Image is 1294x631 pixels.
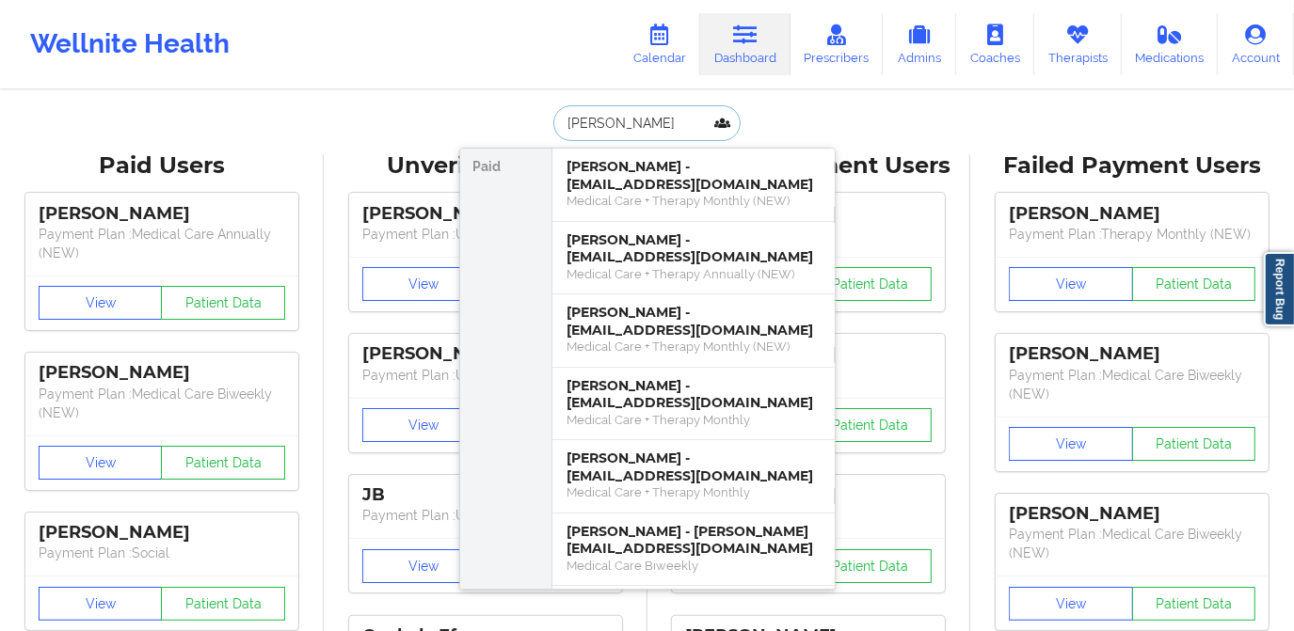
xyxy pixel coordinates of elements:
[39,286,163,320] button: View
[808,549,933,583] button: Patient Data
[1009,343,1255,365] div: [PERSON_NAME]
[39,522,285,544] div: [PERSON_NAME]
[1009,225,1255,244] p: Payment Plan : Therapy Monthly (NEW)
[567,523,820,558] div: [PERSON_NAME] - [PERSON_NAME][EMAIL_ADDRESS][DOMAIN_NAME]
[13,151,311,181] div: Paid Users
[362,506,609,525] p: Payment Plan : Unmatched Plan
[362,549,487,583] button: View
[39,362,285,384] div: [PERSON_NAME]
[39,587,163,621] button: View
[791,13,884,75] a: Prescribers
[1009,587,1133,621] button: View
[39,385,285,422] p: Payment Plan : Medical Care Biweekly (NEW)
[362,225,609,244] p: Payment Plan : Unmatched Plan
[956,13,1034,75] a: Coaches
[567,339,820,355] div: Medical Care + Therapy Monthly (NEW)
[567,450,820,484] div: [PERSON_NAME] - [EMAIL_ADDRESS][DOMAIN_NAME]
[39,544,285,562] p: Payment Plan : Social
[1009,503,1255,525] div: [PERSON_NAME]
[808,267,933,301] button: Patient Data
[567,377,820,412] div: [PERSON_NAME] - [EMAIL_ADDRESS][DOMAIN_NAME]
[619,13,700,75] a: Calendar
[808,408,933,442] button: Patient Data
[39,446,163,480] button: View
[567,158,820,193] div: [PERSON_NAME] - [EMAIL_ADDRESS][DOMAIN_NAME]
[161,587,285,621] button: Patient Data
[567,558,820,574] div: Medical Care Biweekly
[1034,13,1122,75] a: Therapists
[567,484,820,500] div: Medical Care + Therapy Monthly
[1218,13,1294,75] a: Account
[567,231,820,266] div: [PERSON_NAME] - [EMAIL_ADDRESS][DOMAIN_NAME]
[1122,13,1219,75] a: Medications
[1009,525,1255,562] p: Payment Plan : Medical Care Biweekly (NEW)
[362,484,609,506] div: JB
[700,13,791,75] a: Dashboard
[39,203,285,225] div: [PERSON_NAME]
[567,412,820,428] div: Medical Care + Therapy Monthly
[362,203,609,225] div: [PERSON_NAME]
[362,267,487,301] button: View
[337,151,634,181] div: Unverified Users
[1132,267,1256,301] button: Patient Data
[1009,366,1255,403] p: Payment Plan : Medical Care Biweekly (NEW)
[161,446,285,480] button: Patient Data
[1009,203,1255,225] div: [PERSON_NAME]
[883,13,956,75] a: Admins
[567,193,820,209] div: Medical Care + Therapy Monthly (NEW)
[362,408,487,442] button: View
[1009,267,1133,301] button: View
[362,366,609,385] p: Payment Plan : Unmatched Plan
[983,151,1281,181] div: Failed Payment Users
[362,343,609,365] div: [PERSON_NAME]
[1009,427,1133,461] button: View
[1132,587,1256,621] button: Patient Data
[1264,252,1294,326] a: Report Bug
[161,286,285,320] button: Patient Data
[1132,427,1256,461] button: Patient Data
[567,304,820,339] div: [PERSON_NAME] - [EMAIL_ADDRESS][DOMAIN_NAME]
[39,225,285,262] p: Payment Plan : Medical Care Annually (NEW)
[567,266,820,282] div: Medical Care + Therapy Annually (NEW)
